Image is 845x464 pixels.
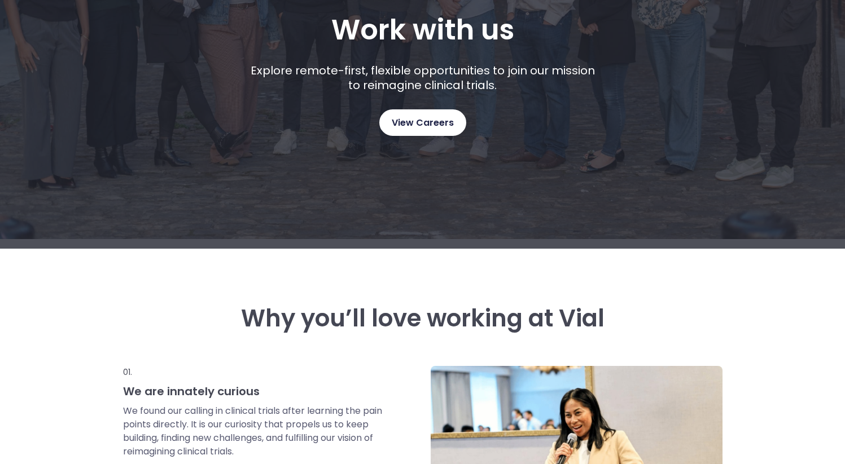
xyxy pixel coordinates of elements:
h3: Why you’ll love working at Vial [123,305,723,332]
span: View Careers [392,116,454,130]
h3: We are innately curious [123,384,384,399]
p: We found our calling in clinical trials after learning the pain points directly. It is our curios... [123,404,384,458]
p: 01. [123,366,384,378]
h1: Work with us [331,14,514,46]
a: View Careers [379,109,466,136]
p: Explore remote-first, flexible opportunities to join our mission to reimagine clinical trials. [246,63,599,92]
